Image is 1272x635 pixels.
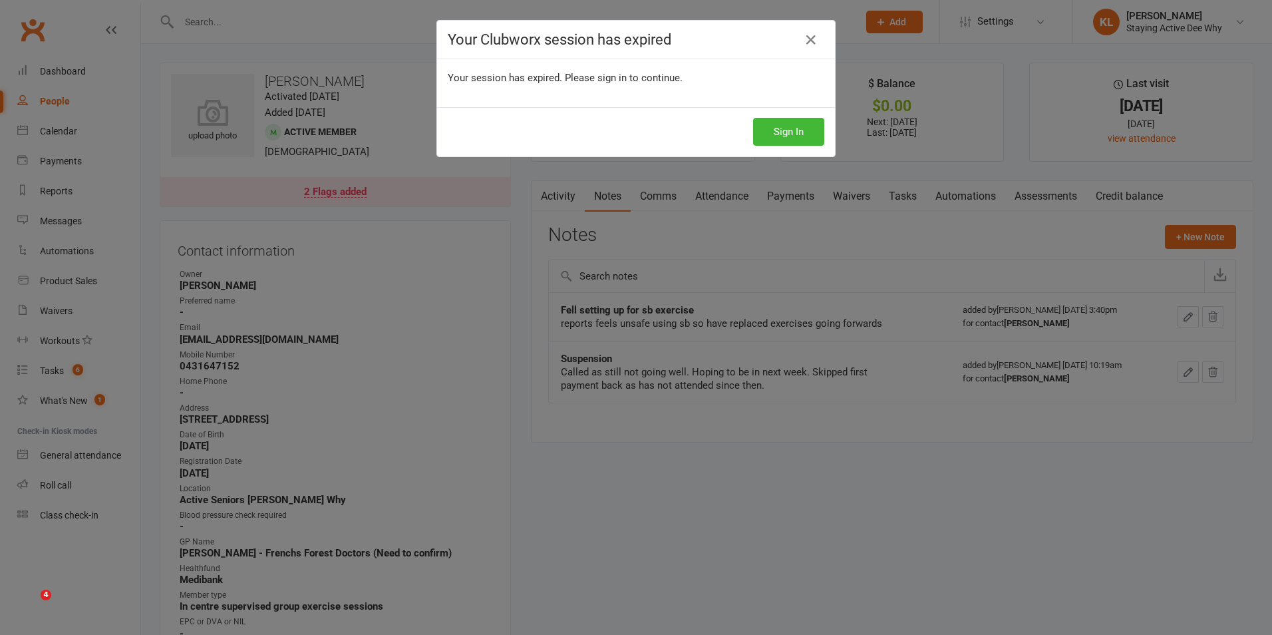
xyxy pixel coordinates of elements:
span: 4 [41,590,51,600]
a: Close [800,29,822,51]
iframe: Intercom live chat [13,590,45,622]
button: Sign In [753,118,824,146]
span: Your session has expired. Please sign in to continue. [448,72,683,84]
h4: Your Clubworx session has expired [448,31,824,48]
